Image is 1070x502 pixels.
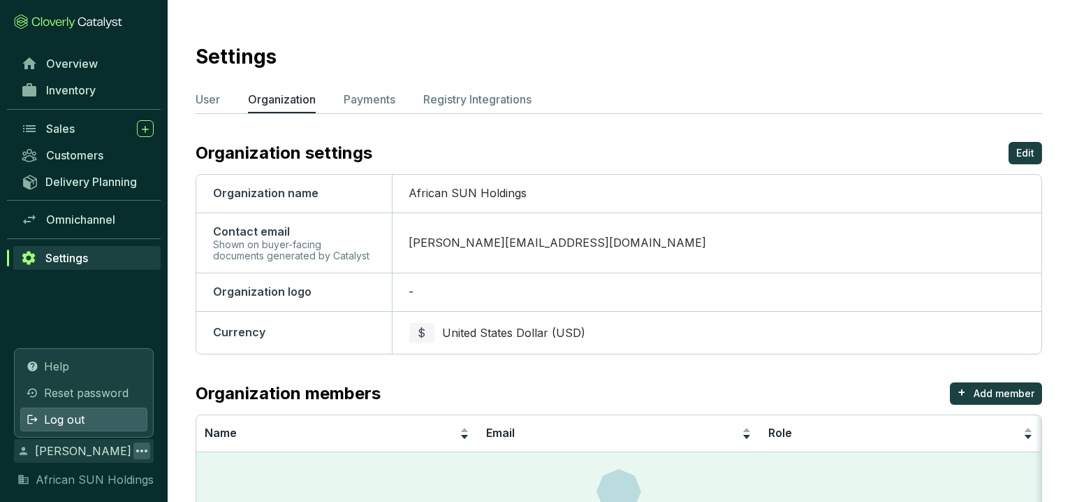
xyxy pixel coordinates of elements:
a: Overview [14,52,161,76]
span: Name [205,426,237,440]
span: Organization logo [213,285,312,299]
a: Delivery Planning [14,170,161,193]
button: Edit [1009,142,1042,164]
span: Inventory [46,83,96,97]
p: + [958,382,966,402]
span: Currency [213,325,265,339]
span: African SUN Holdings [409,186,527,200]
span: Role [768,426,792,440]
span: Overview [46,57,98,71]
p: Add member [974,387,1034,401]
a: Customers [14,143,161,167]
a: Omnichannel [14,208,161,231]
p: Registry Integrations [423,91,532,108]
p: Organization [248,91,316,108]
span: Help [44,358,69,375]
span: Sales [46,122,75,136]
span: $ [418,324,425,341]
div: Contact email [213,224,375,240]
p: Organization members [196,382,381,405]
div: Shown on buyer-facing documents generated by Catalyst [213,239,375,261]
span: Customers [46,148,103,162]
span: Log out [44,411,85,428]
span: Omnichannel [46,213,115,227]
a: Sales [14,117,161,141]
span: - [409,285,414,299]
span: Reset password [44,385,129,401]
h2: Settings [196,42,277,71]
span: Organization name [213,186,318,200]
a: Settings [13,246,161,270]
p: User [196,91,220,108]
span: African SUN Holdings [36,471,154,488]
span: Email [486,426,515,440]
span: [PERSON_NAME] [35,443,131,459]
p: Edit [1016,146,1034,160]
a: Inventory [14,78,161,102]
span: Settings [45,251,88,265]
span: [PERSON_NAME][EMAIL_ADDRESS][DOMAIN_NAME] [409,236,707,250]
p: Organization settings [196,142,372,164]
span: United States Dollar (USD) [443,326,586,340]
span: Delivery Planning [45,175,137,189]
p: Payments [344,91,395,108]
a: Help [20,354,147,378]
button: +Add member [950,382,1042,405]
